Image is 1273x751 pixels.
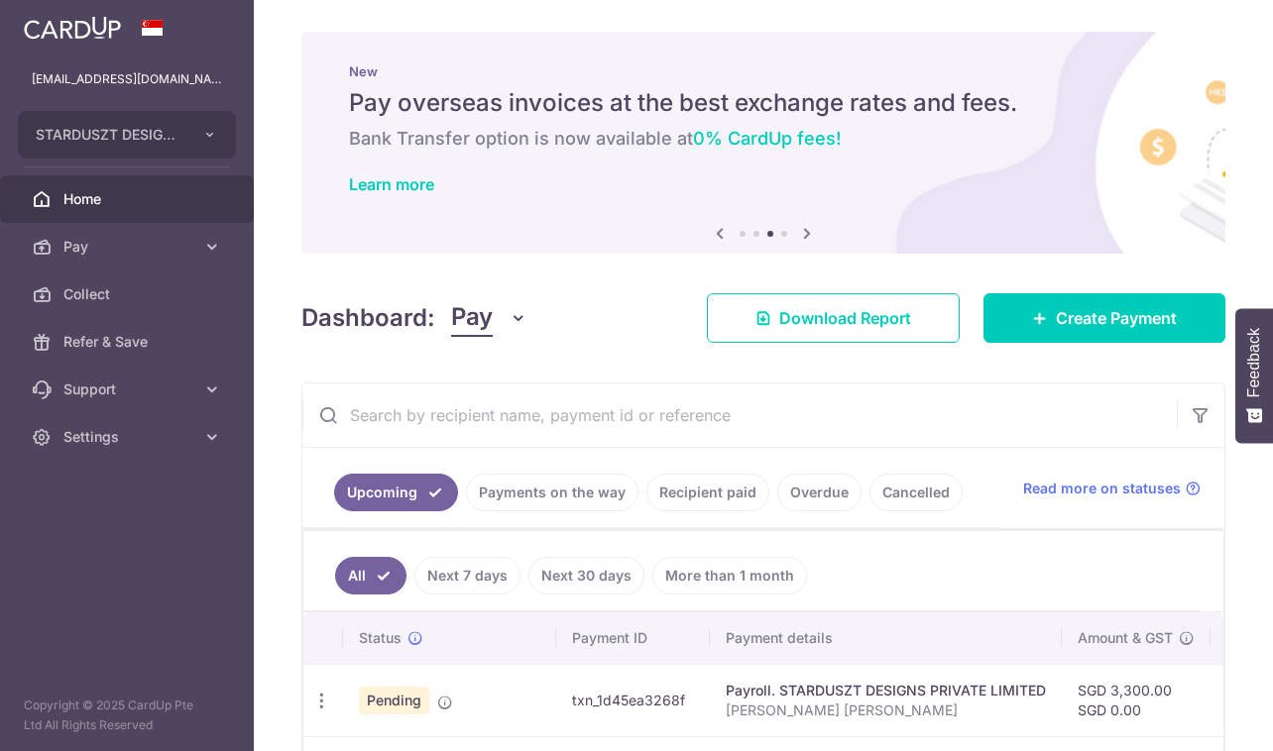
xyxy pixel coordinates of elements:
[726,681,1046,700] div: Payroll. STARDUSZT DESIGNS PRIVATE LIMITED
[707,293,960,343] a: Download Report
[693,128,841,149] span: 0% CardUp fees!
[556,612,710,664] th: Payment ID
[528,557,644,594] a: Next 30 days
[18,111,236,159] button: STARDUSZT DESIGNS PRIVATE LIMITED
[63,189,194,209] span: Home
[36,125,182,145] span: STARDUSZT DESIGNS PRIVATE LIMITED
[1078,628,1173,648] span: Amount & GST
[349,174,434,194] a: Learn more
[359,687,429,714] span: Pending
[1023,479,1181,498] span: Read more on statuses
[451,299,527,337] button: Pay
[63,237,194,257] span: Pay
[63,284,194,304] span: Collect
[63,332,194,352] span: Refer & Save
[869,474,963,511] a: Cancelled
[349,87,1178,119] h5: Pay overseas invoices at the best exchange rates and fees.
[726,700,1046,720] p: [PERSON_NAME] [PERSON_NAME]
[414,557,521,594] a: Next 7 days
[301,300,435,336] h4: Dashboard:
[984,293,1225,343] a: Create Payment
[556,664,710,736] td: txn_1d45ea3268f
[451,299,493,337] span: Pay
[1056,306,1177,330] span: Create Payment
[1245,328,1263,397] span: Feedback
[1062,664,1211,736] td: SGD 3,300.00 SGD 0.00
[779,306,911,330] span: Download Report
[466,474,638,511] a: Payments on the way
[1145,692,1253,741] iframe: Opens a widget where you can find more information
[777,474,862,511] a: Overdue
[32,69,222,89] p: [EMAIL_ADDRESS][DOMAIN_NAME]
[359,628,402,648] span: Status
[335,557,406,594] a: All
[334,474,458,511] a: Upcoming
[1235,308,1273,443] button: Feedback - Show survey
[63,379,194,399] span: Support
[1023,479,1201,498] a: Read more on statuses
[63,427,194,447] span: Settings
[652,557,807,594] a: More than 1 month
[302,383,1177,447] input: Search by recipient name, payment id or reference
[646,474,769,511] a: Recipient paid
[24,16,121,40] img: CardUp
[349,127,1178,151] h6: Bank Transfer option is now available at
[710,612,1062,664] th: Payment details
[349,63,1178,79] p: New
[301,32,1225,254] img: International Invoice Banner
